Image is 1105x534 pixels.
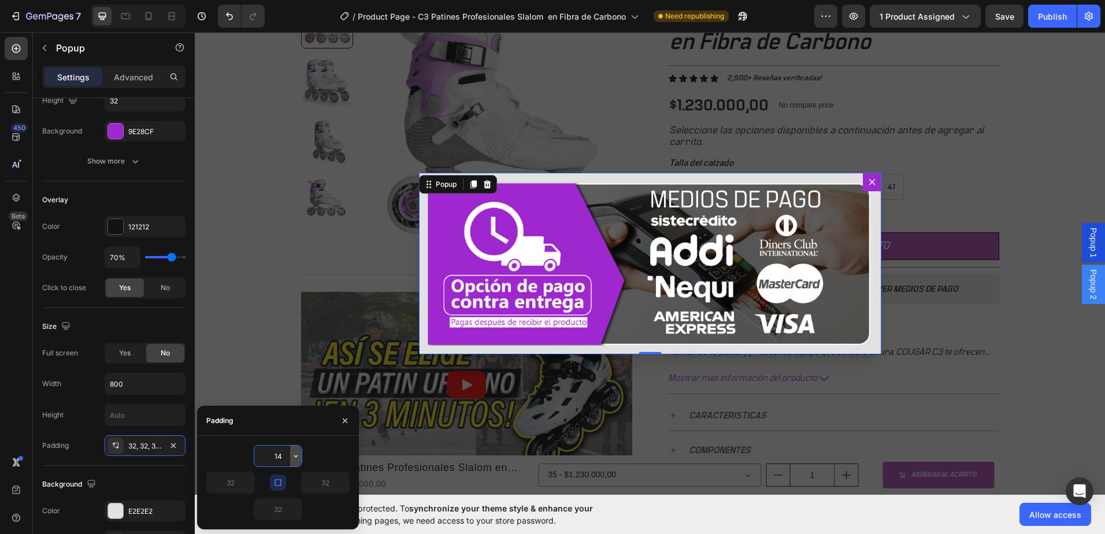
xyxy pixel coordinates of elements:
[76,9,81,23] p: 7
[105,247,140,268] input: Auto
[42,506,60,516] div: Color
[206,416,233,426] div: Padding
[128,441,162,451] div: 32, 32, 32, 32
[269,502,638,526] span: Your page is password protected. To when designing pages, we need access to your store password.
[224,140,687,322] div: Dialog content
[42,151,186,172] button: Show more
[985,5,1024,28] button: Save
[195,32,1105,495] iframe: Design area
[1028,5,1077,28] button: Publish
[5,5,86,28] button: 7
[870,5,981,28] button: 1 product assigned
[254,499,302,520] input: Auto
[665,11,724,21] span: Need republishing
[995,12,1014,21] span: Save
[353,10,355,23] span: /
[56,41,154,55] p: Popup
[239,147,264,157] div: Popup
[893,195,904,225] span: Popup 1
[218,5,265,28] div: Undo/Redo
[42,93,80,109] div: Height
[42,319,73,335] div: Size
[105,405,185,425] input: Auto
[128,127,183,137] div: 9E28CF
[42,283,86,293] div: Click to close
[42,348,78,358] div: Full screen
[302,472,349,493] input: Auto
[880,10,955,23] span: 1 product assigned
[269,503,593,525] span: synchronize your theme style & enhance your experience
[1029,509,1081,521] span: Allow access
[42,221,60,232] div: Color
[161,283,170,293] span: No
[9,212,28,221] div: Beta
[42,410,64,420] div: Height
[42,379,61,389] div: Width
[119,283,131,293] span: Yes
[114,71,153,83] p: Advanced
[42,126,82,136] div: Background
[42,477,98,492] div: Background
[1019,503,1091,526] button: Allow access
[105,373,185,394] input: Auto
[128,506,183,517] div: E2E2E2
[42,195,68,205] div: Overlay
[207,472,254,493] input: Auto
[1066,477,1093,505] div: Open Intercom Messenger
[254,446,302,466] input: Auto
[893,237,904,267] span: Popup 2
[358,10,626,23] span: Product Page - C3 Patines Profesionales Slalom en Fibra de Carbono
[42,440,69,451] div: Padding
[105,90,185,111] input: Auto
[119,348,131,358] span: Yes
[161,348,170,358] span: No
[128,222,183,232] div: 121212
[224,140,687,322] div: Dialog body
[57,71,90,83] p: Settings
[233,149,678,314] img: gempages_577184158929912358-16c994ec-f6de-419f-99bd-33c004850339.png
[11,123,28,132] div: 450
[87,155,141,167] div: Show more
[42,252,68,262] div: Opacity
[1038,10,1067,23] div: Publish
